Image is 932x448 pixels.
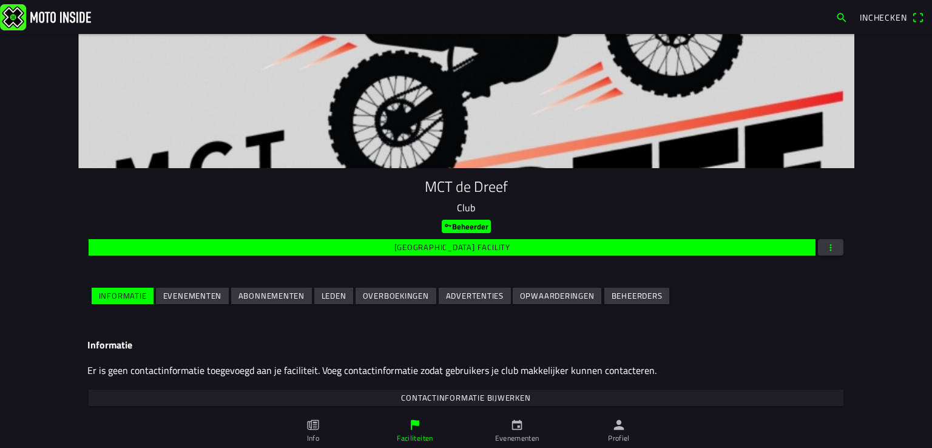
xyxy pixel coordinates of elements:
ion-icon: person [612,418,626,432]
h1: MCT de Dreef [87,178,845,195]
ion-button: Informatie [92,288,154,304]
p: Er is geen contactinformatie toegevoegd aan je faciliteit. Voeg contactinformatie zodat gebruiker... [87,363,845,378]
ion-label: Profiel [608,433,630,444]
ion-badge: Beheerder [442,220,491,233]
ion-button: Leden [314,288,353,304]
ion-button: Contactinformatie bijwerken [89,390,843,406]
ion-button: [GEOGRAPHIC_DATA] facility [89,239,815,256]
a: Incheckenqr scanner [854,7,930,27]
ion-button: Abonnementen [231,288,312,304]
ion-icon: key [444,222,452,229]
h3: Informatie [87,339,845,351]
ion-button: Overboekingen [356,288,436,304]
ion-button: Opwaarderingen [513,288,601,304]
ion-button: Beheerders [604,288,669,304]
ion-label: Info [307,433,319,444]
ion-button: Advertenties [439,288,511,304]
ion-label: Faciliteiten [397,433,433,444]
ion-icon: calendar [510,418,524,432]
ion-button: Evenementen [156,288,229,304]
span: Inchecken [860,11,907,24]
ion-label: Evenementen [495,433,539,444]
ion-icon: paper [306,418,320,432]
p: Club [87,200,845,215]
a: search [829,7,854,27]
ion-icon: flag [408,418,422,432]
